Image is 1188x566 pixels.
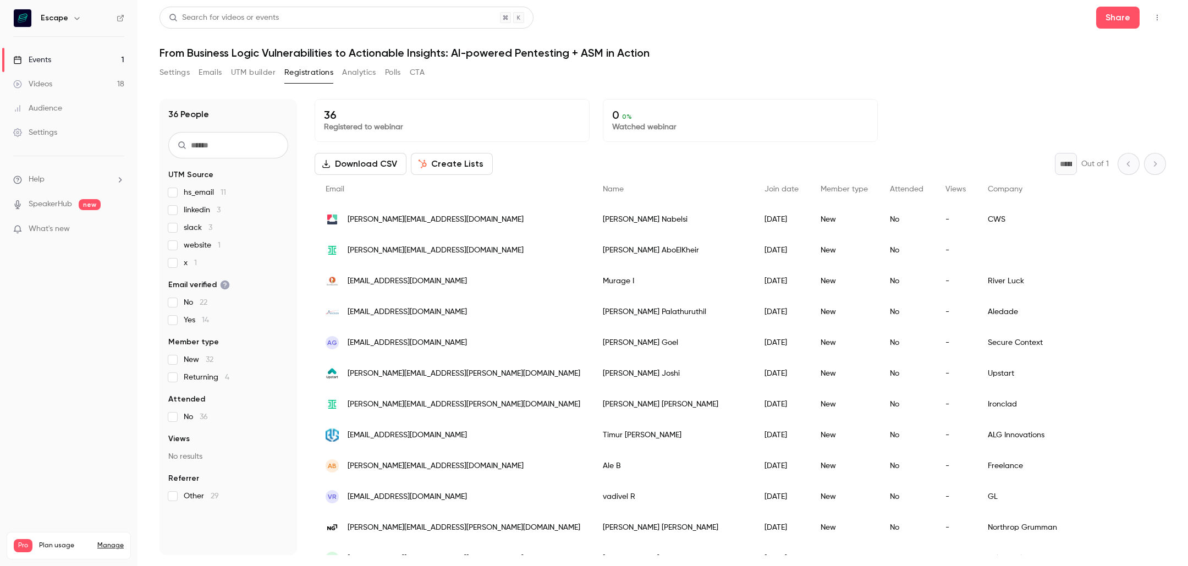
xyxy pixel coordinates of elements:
span: 36 [200,413,208,421]
span: [EMAIL_ADDRESS][DOMAIN_NAME] [348,491,467,503]
span: Referrer [168,473,199,484]
span: Pro [14,539,32,552]
span: 22 [200,299,207,306]
div: - [934,481,977,512]
div: Aledade [977,296,1155,327]
span: Views [945,185,966,193]
div: - [934,327,977,358]
button: Emails [199,64,222,81]
li: help-dropdown-opener [13,174,124,185]
span: IM [329,553,336,563]
span: website [184,240,221,251]
div: [PERSON_NAME] Palathuruthil [592,296,754,327]
p: Registered to webinar [324,122,580,133]
div: New [810,266,879,296]
span: [PERSON_NAME][EMAIL_ADDRESS][DOMAIN_NAME] [348,245,524,256]
div: [PERSON_NAME] [PERSON_NAME] [592,512,754,543]
div: New [810,358,879,389]
div: - [934,358,977,389]
img: duck.com [326,274,339,288]
span: vR [328,492,337,502]
div: No [879,235,934,266]
p: No results [168,451,288,462]
span: Other [184,491,219,502]
div: - [934,266,977,296]
div: No [879,389,934,420]
span: 32 [206,356,213,364]
span: AB [328,461,337,471]
button: Download CSV [315,153,406,175]
span: Member type [821,185,868,193]
span: 3 [217,206,221,214]
div: [PERSON_NAME] [PERSON_NAME] [592,389,754,420]
iframe: Noticeable Trigger [111,224,124,234]
span: No [184,297,207,308]
button: Polls [385,64,401,81]
div: [DATE] [754,235,810,266]
span: [PERSON_NAME][EMAIL_ADDRESS][PERSON_NAME][DOMAIN_NAME] [348,522,580,534]
button: Registrations [284,64,333,81]
div: [PERSON_NAME] Joshi [592,358,754,389]
div: Audience [13,103,62,114]
div: Timur [PERSON_NAME] [592,420,754,450]
span: x [184,257,197,268]
a: SpeakerHub [29,199,72,210]
p: 36 [324,108,580,122]
div: No [879,327,934,358]
h1: 36 People [168,108,209,121]
div: No [879,512,934,543]
div: [PERSON_NAME] Goel [592,327,754,358]
p: 0 [612,108,868,122]
div: [DATE] [754,204,810,235]
div: Freelance [977,450,1155,481]
div: No [879,296,934,327]
span: 0 % [622,113,632,120]
p: Out of 1 [1081,158,1109,169]
div: No [879,358,934,389]
span: hs_email [184,187,226,198]
div: - [934,204,977,235]
span: Name [603,185,624,193]
span: Attended [890,185,923,193]
button: Share [1096,7,1140,29]
button: UTM builder [231,64,276,81]
img: ironcladhq.com [326,244,339,257]
img: Escape [14,9,31,27]
h6: Escape [41,13,68,24]
span: No [184,411,208,422]
div: New [810,450,879,481]
span: Email verified [168,279,230,290]
span: 14 [202,316,209,324]
span: UTM Source [168,169,213,180]
span: [PERSON_NAME][EMAIL_ADDRESS][PERSON_NAME][DOMAIN_NAME] [348,368,580,380]
span: 1 [218,241,221,249]
span: Join date [765,185,799,193]
span: Company [988,185,1022,193]
div: Ironclad [977,389,1155,420]
p: Watched webinar [612,122,868,133]
div: Secure Context [977,327,1155,358]
span: AG [327,338,337,348]
div: Settings [13,127,57,138]
img: wearecws.com [326,213,339,226]
span: Plan usage [39,541,91,550]
span: 3 [208,224,212,232]
span: 29 [211,492,219,500]
span: [EMAIL_ADDRESS][DOMAIN_NAME] [348,306,467,318]
div: [DATE] [754,358,810,389]
span: slack [184,222,212,233]
span: [PERSON_NAME][EMAIL_ADDRESS][DOMAIN_NAME] [348,553,524,564]
span: [EMAIL_ADDRESS][DOMAIN_NAME] [348,430,467,441]
div: ALG Innovations [977,420,1155,450]
img: ngc.com [326,521,339,534]
span: [PERSON_NAME][EMAIL_ADDRESS][DOMAIN_NAME] [348,214,524,226]
div: New [810,296,879,327]
div: Search for videos or events [169,12,279,24]
div: New [810,327,879,358]
img: upstart.com [326,367,339,380]
span: Views [168,433,190,444]
img: ironcladhq.com [326,398,339,411]
span: [EMAIL_ADDRESS][DOMAIN_NAME] [348,337,467,349]
div: Murage I [592,266,754,296]
div: - [934,235,977,266]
